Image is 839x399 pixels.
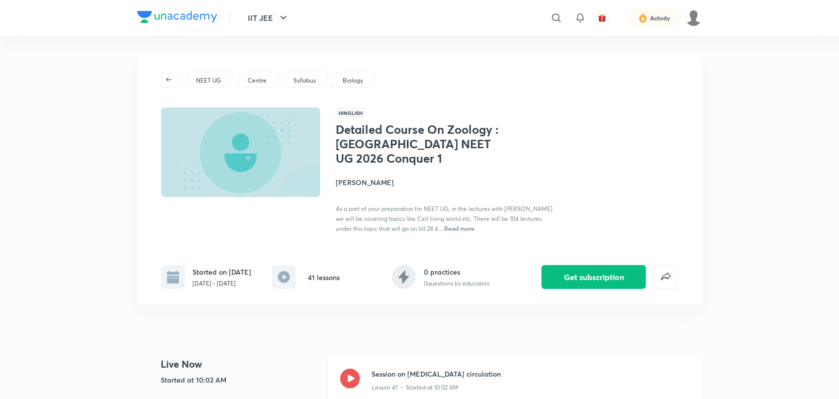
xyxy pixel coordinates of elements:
[336,205,553,232] span: As a part of your preparation for NEET UG, in the lectures with [PERSON_NAME] we will be covering...
[137,11,217,25] a: Company Logo
[161,375,320,385] h5: Started at 10:02 AM
[685,9,702,26] img: snigdha
[594,10,610,26] button: avatar
[542,265,646,289] button: Get subscription
[372,383,459,392] p: Lesson 41 • Started at 10:02 AM
[343,76,363,85] p: Biology
[654,265,678,289] button: false
[248,76,267,85] p: Centre
[242,8,295,28] button: IIT JEE
[445,224,475,232] span: Read more
[341,76,365,85] a: Biology
[372,369,690,379] h3: Session on [MEDICAL_DATA] circulation
[336,177,559,188] h4: [PERSON_NAME]
[291,76,317,85] a: Syllabus
[308,272,340,283] h6: 41 lessons
[193,267,252,277] h6: Started on [DATE]
[598,13,607,22] img: avatar
[161,357,320,372] h4: Live Now
[159,106,321,198] img: Thumbnail
[639,12,648,24] img: activity
[336,107,366,118] span: Hinglish
[424,279,489,288] p: 0 questions by educators
[194,76,222,85] a: NEET UG
[246,76,268,85] a: Centre
[193,279,252,288] p: [DATE] - [DATE]
[196,76,221,85] p: NEET UG
[336,122,499,165] h1: Detailed Course On Zoology : [GEOGRAPHIC_DATA] NEET UG 2026 Conquer 1
[137,11,217,23] img: Company Logo
[424,267,489,277] h6: 0 practices
[293,76,316,85] p: Syllabus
